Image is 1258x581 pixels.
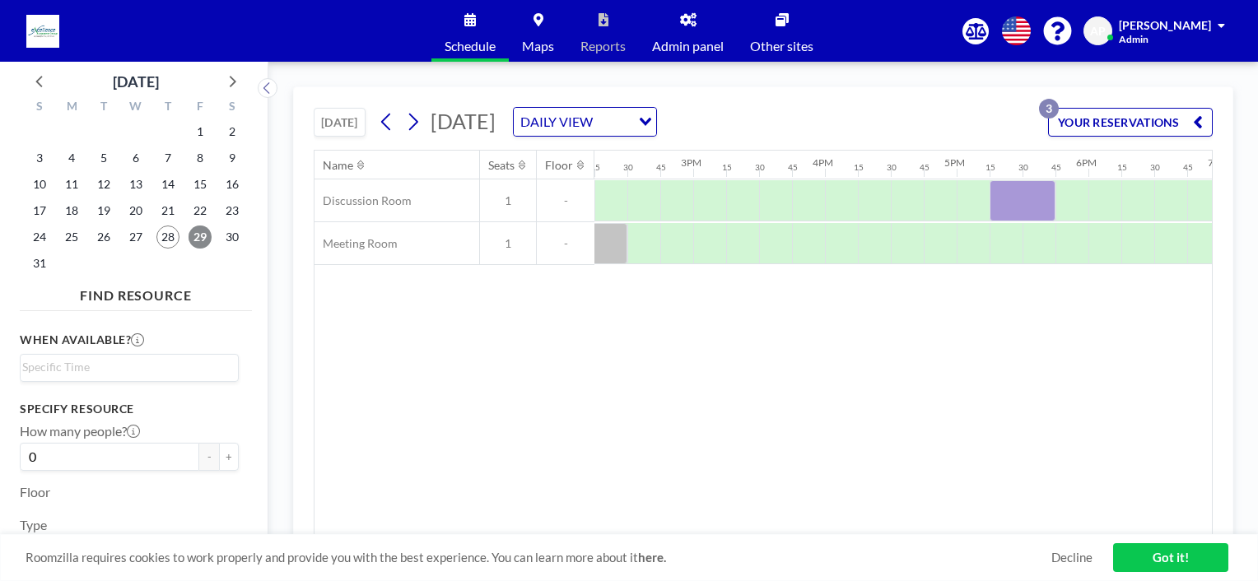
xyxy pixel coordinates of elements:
[189,173,212,196] span: Friday, August 15, 2025
[151,97,184,119] div: T
[221,120,244,143] span: Saturday, August 2, 2025
[1150,162,1160,173] div: 30
[124,225,147,249] span: Wednesday, August 27, 2025
[60,146,83,170] span: Monday, August 4, 2025
[20,517,47,533] label: Type
[189,146,212,170] span: Friday, August 8, 2025
[480,193,536,208] span: 1
[537,193,594,208] span: -
[216,97,248,119] div: S
[124,199,147,222] span: Wednesday, August 20, 2025
[24,97,56,119] div: S
[1117,162,1127,173] div: 15
[156,199,179,222] span: Thursday, August 21, 2025
[1119,33,1149,45] span: Admin
[92,146,115,170] span: Tuesday, August 5, 2025
[445,40,496,53] span: Schedule
[120,97,152,119] div: W
[28,199,51,222] span: Sunday, August 17, 2025
[60,173,83,196] span: Monday, August 11, 2025
[124,173,147,196] span: Wednesday, August 13, 2025
[189,199,212,222] span: Friday, August 22, 2025
[638,550,666,565] a: here.
[20,281,252,304] h4: FIND RESOURCE
[537,236,594,251] span: -
[21,355,238,379] div: Search for option
[431,109,496,133] span: [DATE]
[681,156,701,169] div: 3PM
[1113,543,1228,572] a: Got it!
[656,162,666,173] div: 45
[156,146,179,170] span: Thursday, August 7, 2025
[1090,24,1106,39] span: AP
[522,40,554,53] span: Maps
[184,97,216,119] div: F
[113,70,159,93] div: [DATE]
[28,146,51,170] span: Sunday, August 3, 2025
[1048,108,1213,137] button: YOUR RESERVATIONS3
[20,423,140,439] label: How many people?
[788,162,798,173] div: 45
[156,173,179,196] span: Thursday, August 14, 2025
[755,162,765,173] div: 30
[219,443,239,471] button: +
[590,162,600,173] div: 15
[20,402,239,416] h3: Specify resource
[26,15,59,48] img: organization-logo
[28,252,51,275] span: Sunday, August 31, 2025
[944,156,965,169] div: 5PM
[323,158,353,173] div: Name
[92,225,115,249] span: Tuesday, August 26, 2025
[580,40,626,53] span: Reports
[314,236,398,251] span: Meeting Room
[314,108,366,137] button: [DATE]
[652,40,724,53] span: Admin panel
[1051,162,1061,173] div: 45
[221,199,244,222] span: Saturday, August 23, 2025
[221,173,244,196] span: Saturday, August 16, 2025
[60,199,83,222] span: Monday, August 18, 2025
[813,156,833,169] div: 4PM
[920,162,930,173] div: 45
[221,146,244,170] span: Saturday, August 9, 2025
[22,358,229,376] input: Search for option
[156,225,179,249] span: Thursday, August 28, 2025
[1051,550,1093,565] a: Decline
[1018,162,1028,173] div: 30
[92,199,115,222] span: Tuesday, August 19, 2025
[20,484,50,500] label: Floor
[854,162,864,173] div: 15
[517,111,596,132] span: DAILY VIEW
[189,120,212,143] span: Friday, August 1, 2025
[1076,156,1097,169] div: 6PM
[623,162,633,173] div: 30
[514,108,656,136] div: Search for option
[314,193,412,208] span: Discussion Room
[985,162,995,173] div: 15
[199,443,219,471] button: -
[56,97,88,119] div: M
[189,225,212,249] span: Friday, August 29, 2025
[92,173,115,196] span: Tuesday, August 12, 2025
[1119,18,1211,32] span: [PERSON_NAME]
[221,225,244,249] span: Saturday, August 30, 2025
[722,162,732,173] div: 15
[1039,99,1059,119] p: 3
[26,550,1051,565] span: Roomzilla requires cookies to work properly and provide you with the best experience. You can lea...
[1183,162,1193,173] div: 45
[60,225,83,249] span: Monday, August 25, 2025
[124,146,147,170] span: Wednesday, August 6, 2025
[480,236,536,251] span: 1
[887,162,897,173] div: 30
[545,158,573,173] div: Floor
[28,225,51,249] span: Sunday, August 24, 2025
[598,111,629,132] input: Search for option
[750,40,813,53] span: Other sites
[488,158,515,173] div: Seats
[1208,156,1228,169] div: 7PM
[88,97,120,119] div: T
[28,173,51,196] span: Sunday, August 10, 2025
